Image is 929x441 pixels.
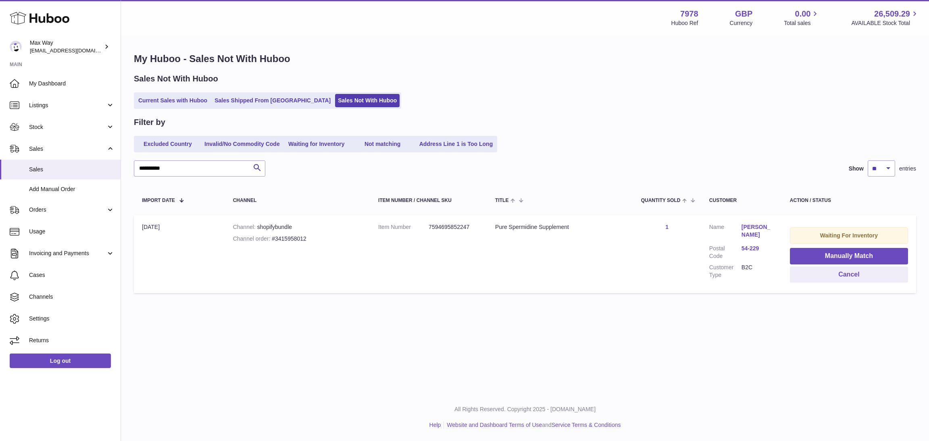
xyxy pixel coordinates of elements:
[30,39,102,54] div: Max Way
[233,235,272,242] strong: Channel order
[849,165,864,173] label: Show
[134,52,916,65] h1: My Huboo - Sales Not With Huboo
[29,315,115,322] span: Settings
[709,198,774,203] div: Customer
[417,137,496,151] a: Address Line 1 is Too Long
[202,137,283,151] a: Invalid/No Commodity Code
[790,248,908,264] button: Manually Match
[134,117,165,128] h2: Filter by
[790,198,908,203] div: Action / Status
[29,166,115,173] span: Sales
[212,94,333,107] a: Sales Shipped From [GEOGRAPHIC_DATA]
[127,406,923,413] p: All Rights Reserved. Copyright 2025 - [DOMAIN_NAME]
[784,19,820,27] span: Total sales
[665,224,669,230] a: 1
[680,8,698,19] strong: 7978
[495,223,625,231] div: Pure Spermidine Supplement
[641,198,681,203] span: Quantity Sold
[233,198,362,203] div: Channel
[10,354,111,368] a: Log out
[899,165,916,173] span: entries
[233,224,257,230] strong: Channel
[134,73,218,84] h2: Sales Not With Huboo
[29,102,106,109] span: Listings
[29,271,115,279] span: Cases
[378,223,429,231] dt: Item Number
[378,198,479,203] div: Item Number / Channel SKU
[335,94,400,107] a: Sales Not With Huboo
[135,94,210,107] a: Current Sales with Huboo
[29,123,106,131] span: Stock
[795,8,811,19] span: 0.00
[284,137,349,151] a: Waiting for Inventory
[851,8,919,27] a: 26,509.29 AVAILABLE Stock Total
[29,80,115,87] span: My Dashboard
[671,19,698,27] div: Huboo Ref
[429,223,479,231] dd: 7594695852247
[350,137,415,151] a: Not matching
[742,245,774,252] a: 54-229
[709,223,742,241] dt: Name
[742,223,774,239] a: [PERSON_NAME]
[233,223,362,231] div: shopifybundle
[29,250,106,257] span: Invoicing and Payments
[134,215,225,293] td: [DATE]
[851,19,919,27] span: AVAILABLE Stock Total
[10,41,22,53] img: Max@LongevityBox.co.uk
[29,185,115,193] span: Add Manual Order
[429,422,441,428] a: Help
[709,264,742,279] dt: Customer Type
[874,8,910,19] span: 26,509.29
[730,19,753,27] div: Currency
[820,232,878,239] strong: Waiting For Inventory
[30,47,119,54] span: [EMAIL_ADDRESS][DOMAIN_NAME]
[735,8,752,19] strong: GBP
[447,422,542,428] a: Website and Dashboard Terms of Use
[495,198,508,203] span: Title
[142,198,175,203] span: Import date
[135,137,200,151] a: Excluded Country
[742,264,774,279] dd: B2C
[784,8,820,27] a: 0.00 Total sales
[233,235,362,243] div: #3415958012
[29,228,115,235] span: Usage
[552,422,621,428] a: Service Terms & Conditions
[29,145,106,153] span: Sales
[790,266,908,283] button: Cancel
[444,421,621,429] li: and
[29,206,106,214] span: Orders
[29,293,115,301] span: Channels
[709,245,742,260] dt: Postal Code
[29,337,115,344] span: Returns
